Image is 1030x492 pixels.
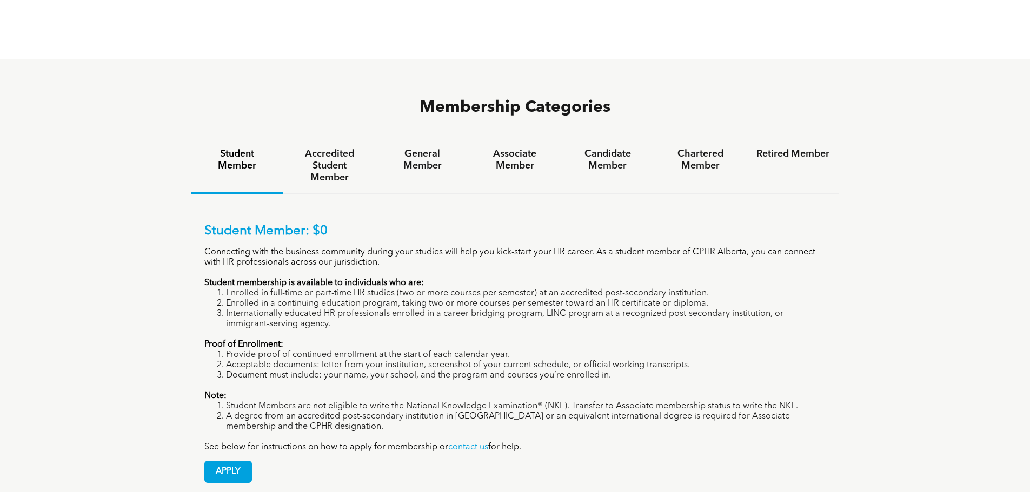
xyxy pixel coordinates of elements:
h4: Chartered Member [664,148,737,172]
h4: Candidate Member [571,148,644,172]
li: Provide proof of continued enrollment at the start of each calendar year. [226,350,826,360]
li: Document must include: your name, your school, and the program and courses you’re enrolled in. [226,370,826,381]
p: See below for instructions on how to apply for membership or for help. [204,442,826,453]
h4: Accredited Student Member [293,148,366,184]
p: Student Member: $0 [204,224,826,239]
span: APPLY [205,461,251,482]
h4: General Member [386,148,458,172]
strong: Proof of Enrollment: [204,340,283,349]
h4: Retired Member [756,148,829,160]
li: Student Members are not eligible to write the National Knowledge Examination® (NKE). Transfer to ... [226,401,826,412]
h4: Student Member [201,148,274,172]
li: Enrolled in full-time or part-time HR studies (two or more courses per semester) at an accredited... [226,288,826,299]
p: Connecting with the business community during your studies will help you kick-start your HR caree... [204,247,826,268]
strong: Note: [204,392,227,400]
li: Enrolled in a continuing education program, taking two or more courses per semester toward an HR ... [226,299,826,309]
a: contact us [448,443,488,451]
a: APPLY [204,461,252,483]
h4: Associate Member [479,148,551,172]
li: Acceptable documents: letter from your institution, screenshot of your current schedule, or offic... [226,360,826,370]
span: Membership Categories [420,99,610,116]
li: A degree from an accredited post-secondary institution in [GEOGRAPHIC_DATA] or an equivalent inte... [226,412,826,432]
li: Internationally educated HR professionals enrolled in a career bridging program, LINC program at ... [226,309,826,329]
strong: Student membership is available to individuals who are: [204,279,424,287]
